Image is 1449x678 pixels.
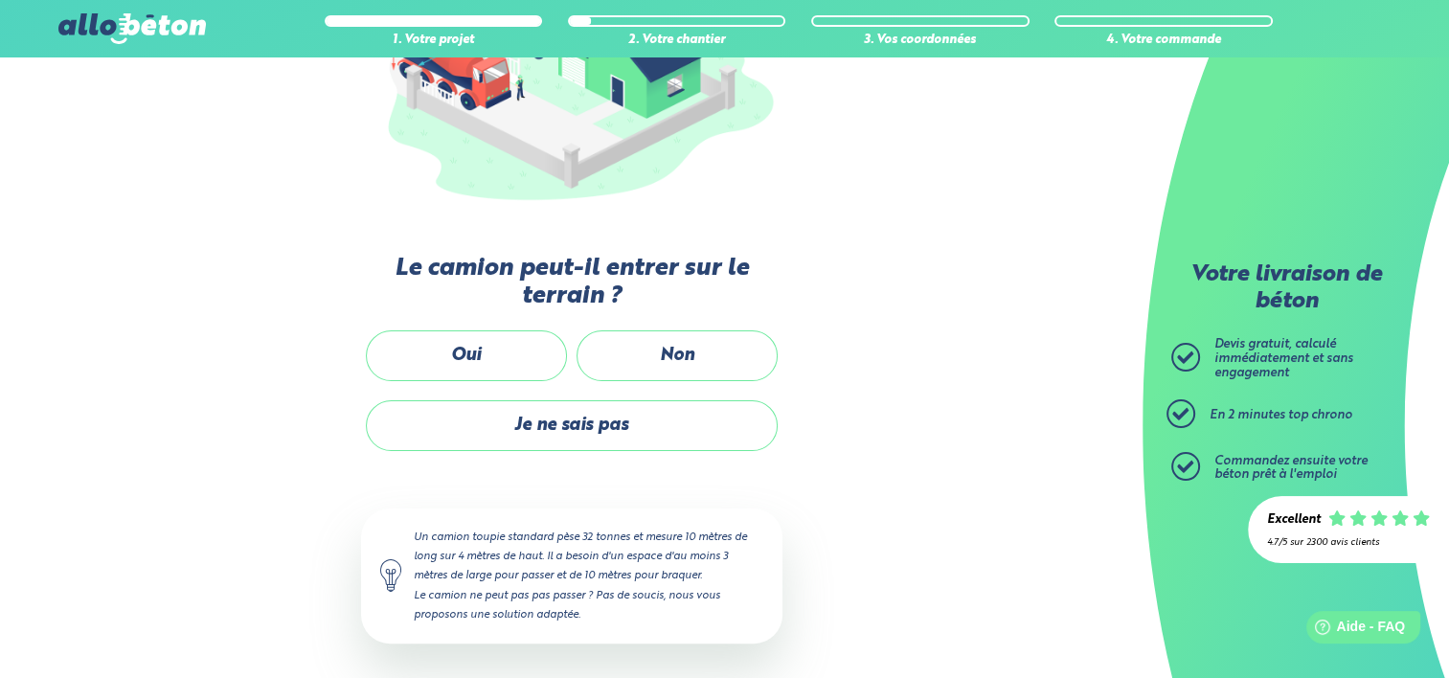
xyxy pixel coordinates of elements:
[1176,262,1396,315] p: Votre livraison de béton
[1210,409,1352,421] span: En 2 minutes top chrono
[1214,338,1353,378] span: Devis gratuit, calculé immédiatement et sans engagement
[1214,455,1368,482] span: Commandez ensuite votre béton prêt à l'emploi
[366,400,778,451] label: Je ne sais pas
[1054,34,1273,48] div: 4. Votre commande
[366,330,567,381] label: Oui
[1279,603,1428,657] iframe: Help widget launcher
[325,34,543,48] div: 1. Votre projet
[361,255,782,311] label: Le camion peut-il entrer sur le terrain ?
[1267,513,1321,528] div: Excellent
[58,13,206,44] img: allobéton
[577,330,778,381] label: Non
[811,34,1030,48] div: 3. Vos coordonnées
[1267,537,1430,548] div: 4.7/5 sur 2300 avis clients
[568,34,786,48] div: 2. Votre chantier
[361,508,782,644] div: Un camion toupie standard pèse 32 tonnes et mesure 10 mètres de long sur 4 mètres de haut. Il a b...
